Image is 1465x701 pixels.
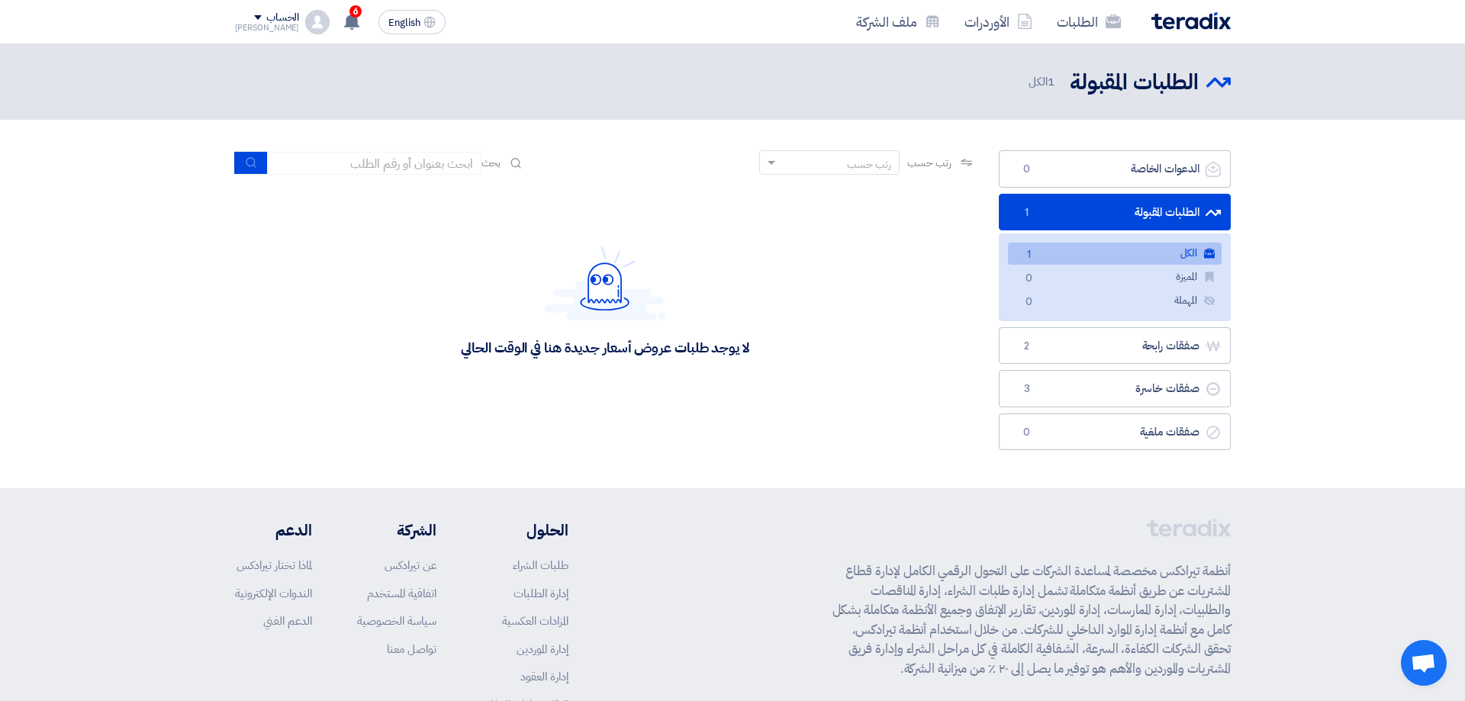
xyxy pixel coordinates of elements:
[263,613,312,629] a: الدعم الفني
[999,327,1231,365] a: صفقات رابحة2
[502,613,568,629] a: المزادات العكسية
[520,668,568,685] a: إدارة العقود
[514,585,568,602] a: إدارة الطلبات
[482,519,568,542] li: الحلول
[1070,68,1199,98] h2: الطلبات المقبولة
[357,519,436,542] li: الشركة
[999,370,1231,407] a: صفقات خاسرة3
[266,11,299,24] div: الحساب
[235,519,312,542] li: الدعم
[1401,640,1447,686] div: دردشة مفتوحة
[999,413,1231,451] a: صفقات ملغية0
[999,150,1231,188] a: الدعوات الخاصة0
[1018,205,1036,220] span: 1
[1018,162,1036,177] span: 0
[847,156,891,172] div: رتب حسب
[544,246,666,320] img: Hello
[1020,294,1038,310] span: 0
[1018,425,1036,440] span: 0
[1151,12,1231,30] img: Teradix logo
[1008,290,1222,312] a: المهملة
[237,557,312,574] a: لماذا تختار تيرادكس
[461,339,749,356] div: لا يوجد طلبات عروض أسعار جديدة هنا في الوقت الحالي
[517,641,568,658] a: إدارة الموردين
[1020,271,1038,287] span: 0
[235,585,312,602] a: الندوات الإلكترونية
[357,613,436,629] a: سياسة الخصوصية
[367,585,436,602] a: اتفاقية المستخدم
[387,641,436,658] a: تواصل معنا
[832,561,1231,678] p: أنظمة تيرادكس مخصصة لمساعدة الشركات على التحول الرقمي الكامل لإدارة قطاع المشتريات عن طريق أنظمة ...
[844,4,952,40] a: ملف الشركة
[952,4,1045,40] a: الأوردرات
[305,10,330,34] img: profile_test.png
[385,557,436,574] a: عن تيرادكس
[1045,4,1133,40] a: الطلبات
[907,155,951,171] span: رتب حسب
[1048,73,1054,90] span: 1
[999,194,1231,231] a: الطلبات المقبولة1
[1018,381,1036,397] span: 3
[349,5,362,18] span: 6
[481,155,501,171] span: بحث
[513,557,568,574] a: طلبات الشراء
[1018,339,1036,354] span: 2
[378,10,446,34] button: English
[1008,243,1222,265] a: الكل
[1020,247,1038,263] span: 1
[1029,73,1058,91] span: الكل
[388,18,420,28] span: English
[268,152,481,175] input: ابحث بعنوان أو رقم الطلب
[1008,266,1222,288] a: المميزة
[235,24,300,32] div: [PERSON_NAME]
